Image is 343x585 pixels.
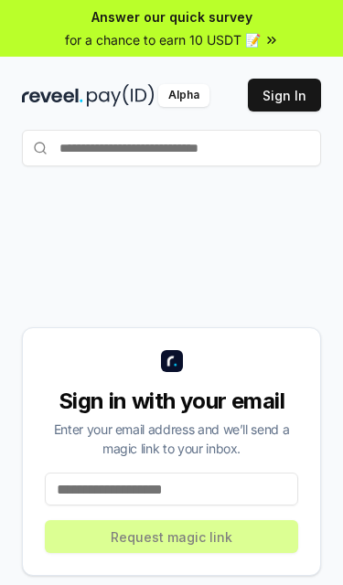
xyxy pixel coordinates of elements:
[91,7,252,27] span: Answer our quick survey
[158,84,209,107] div: Alpha
[22,84,83,107] img: reveel_dark
[65,30,261,49] span: for a chance to earn 10 USDT 📝
[45,387,298,416] div: Sign in with your email
[161,350,183,372] img: logo_small
[248,79,321,112] button: Sign In
[45,420,298,458] div: Enter your email address and we’ll send a magic link to your inbox.
[87,84,155,107] img: pay_id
